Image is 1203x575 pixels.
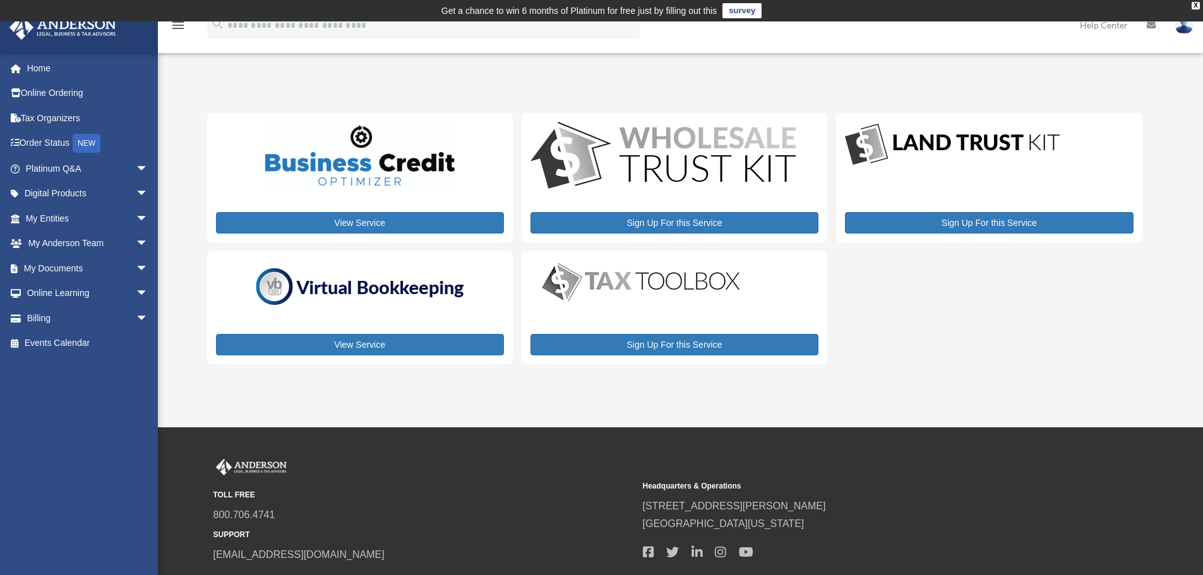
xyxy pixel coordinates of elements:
[530,334,818,355] a: Sign Up For this Service
[643,518,805,529] a: [GEOGRAPHIC_DATA][US_STATE]
[9,105,167,131] a: Tax Organizers
[9,81,167,106] a: Online Ordering
[9,256,167,281] a: My Documentsarrow_drop_down
[530,212,818,234] a: Sign Up For this Service
[9,281,167,306] a: Online Learningarrow_drop_down
[530,122,796,192] img: WS-Trust-Kit-lgo-1.jpg
[9,231,167,256] a: My Anderson Teamarrow_drop_down
[136,231,161,257] span: arrow_drop_down
[213,528,634,542] small: SUPPORT
[722,3,762,18] a: survey
[845,122,1060,168] img: LandTrust_lgo-1.jpg
[136,256,161,282] span: arrow_drop_down
[1192,2,1200,9] div: close
[213,459,289,475] img: Anderson Advisors Platinum Portal
[643,480,1063,493] small: Headquarters & Operations
[211,17,225,31] i: search
[136,305,161,331] span: arrow_drop_down
[213,509,275,520] a: 800.706.4741
[6,15,120,40] img: Anderson Advisors Platinum Portal
[73,134,100,153] div: NEW
[136,181,161,207] span: arrow_drop_down
[213,489,634,502] small: TOLL FREE
[213,549,385,560] a: [EMAIL_ADDRESS][DOMAIN_NAME]
[845,212,1133,234] a: Sign Up For this Service
[136,206,161,232] span: arrow_drop_down
[136,281,161,307] span: arrow_drop_down
[643,501,826,511] a: [STREET_ADDRESS][PERSON_NAME]
[530,260,751,304] img: taxtoolbox_new-1.webp
[9,56,167,81] a: Home
[171,22,186,33] a: menu
[9,156,167,181] a: Platinum Q&Aarrow_drop_down
[9,331,167,356] a: Events Calendar
[1175,16,1194,34] img: User Pic
[441,3,717,18] div: Get a chance to win 6 months of Platinum for free just by filling out this
[136,156,161,182] span: arrow_drop_down
[216,212,504,234] a: View Service
[216,334,504,355] a: View Service
[9,305,167,331] a: Billingarrow_drop_down
[9,131,167,157] a: Order StatusNEW
[9,206,167,231] a: My Entitiesarrow_drop_down
[171,18,186,33] i: menu
[9,181,161,206] a: Digital Productsarrow_drop_down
